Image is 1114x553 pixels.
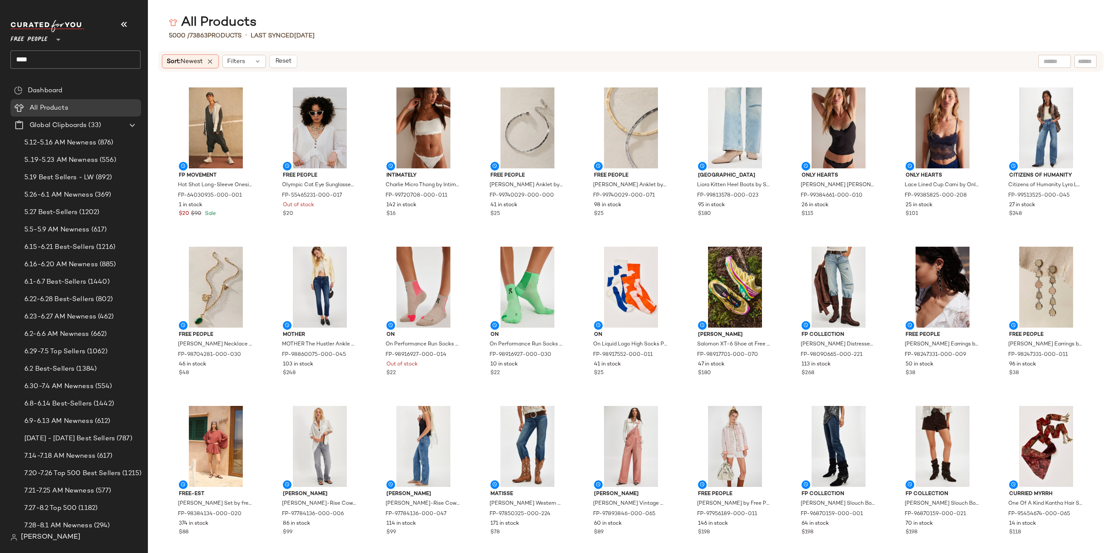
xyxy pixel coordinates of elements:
span: [DATE] [294,33,315,39]
span: Free People [698,490,772,498]
img: 98916927_030_a [483,247,571,328]
span: (577) [94,486,111,496]
span: 7.27-8.2 Top 500 [24,503,77,513]
span: 6.8-6.14 Best-Sellers [24,399,92,409]
span: Sale [203,211,216,217]
span: Salomon XT-6 Shoe at Free People in Gold, Size: US 6.5 M [697,341,771,349]
span: 6.30-7.4 AM Newness [24,382,94,392]
span: 5.26-6.1 AM Newness [24,190,93,200]
span: [PERSON_NAME] Anklet by Free People in Silver [490,181,564,189]
span: FP-98090665-000-221 [801,351,862,359]
span: 47 in stock [698,361,725,369]
img: svg%3e [14,86,23,95]
span: FP-98384134-000-020 [178,510,242,518]
span: 27 in stock [1009,201,1035,209]
span: [PERSON_NAME] Set by free-est at Free People in Brown, Size: S [178,500,252,508]
span: FP-64030935-000-001 [178,192,242,200]
span: (892) [94,173,112,183]
span: 171 in stock [490,520,519,528]
span: $20 [179,210,189,218]
img: 97784136_047_a [379,406,467,487]
span: 6.9-6.13 AM Newness [24,416,93,426]
span: [PERSON_NAME] Necklace by Free People in Gold [178,341,252,349]
span: 5.19 Best Sellers - LW [24,173,94,183]
span: $248 [1009,210,1022,218]
span: 73863 [190,33,208,39]
img: 99384661_010_a [795,87,882,168]
span: FP-97784136-000-047 [386,510,446,518]
span: (1062) [85,347,107,357]
span: $248 [283,369,295,377]
img: 99740029_071_0 [587,87,675,168]
span: $90 [191,210,201,218]
span: FP-98916927-000-014 [386,351,446,359]
span: Hot Shot Long-Sleeve Onesie by FP Movement at Free People in Black, Size: XS [178,181,252,189]
span: (617) [90,225,107,235]
span: 1 in stock [179,201,202,209]
span: 46 in stock [179,361,206,369]
span: 6.2-6.6 AM Newness [24,329,89,339]
img: 99813578_023_a [691,87,779,168]
span: [PERSON_NAME] [386,490,460,498]
img: svg%3e [169,18,178,27]
span: $48 [179,369,189,377]
span: FP-98916927-000-030 [490,351,551,359]
span: FP Movement [179,172,253,180]
span: Free People [283,172,357,180]
span: 146 in stock [698,520,728,528]
span: FP-96870159-000-001 [801,510,863,518]
img: 96870159_021_a [899,406,986,487]
span: 6.1-6.7 Best-Sellers [24,277,86,287]
span: Curried Myrrh [1009,490,1083,498]
span: 7.20-7.26 Top 500 Best Sellers [24,469,121,479]
span: (1215) [121,469,141,479]
span: $99 [386,529,396,536]
span: 7.14-7.18 AM Newness [24,451,95,461]
span: Out of stock [386,361,418,369]
span: Free People [1009,331,1083,339]
span: Citizens of Humanity [1009,172,1083,180]
span: [PERSON_NAME] [21,532,81,543]
span: All Products [30,103,68,113]
span: FP-97893846-000-065 [593,510,655,518]
span: One Of A Kind Kantha Hair Scarf by Curried Myrrh at Free People in Pink [1008,500,1082,508]
span: (876) [96,138,114,148]
span: (556) [98,155,116,165]
span: FP-97850325-000-224 [490,510,550,518]
span: (787) [115,434,132,444]
span: $268 [802,369,814,377]
span: $78 [490,529,500,536]
img: 98917552_011_b [587,247,675,328]
span: free-est [179,490,253,498]
span: (462) [96,312,114,322]
p: Last synced [251,31,315,40]
span: $198 [802,529,813,536]
span: FP-98860075-000-045 [282,351,346,359]
span: $20 [283,210,293,218]
img: 64030935_001_c [172,87,260,168]
span: [PERSON_NAME]-Rise Cowboy Jeans at Free People in Medium Wash, Size: 28 [386,500,460,508]
span: [PERSON_NAME] [698,331,772,339]
span: 374 in stock [179,520,208,528]
span: Only Hearts [802,172,876,180]
span: 96 in stock [1009,361,1036,369]
span: [PERSON_NAME] [594,490,668,498]
span: 95 in stock [698,201,725,209]
span: Liora Kitten Heel Boots by Seychelles at Free People in [GEOGRAPHIC_DATA], Size: US 7 [697,181,771,189]
span: 114 in stock [386,520,416,528]
span: (554) [94,382,112,392]
span: FP-98704281-000-030 [178,351,241,359]
span: Free People [594,172,668,180]
span: 113 in stock [802,361,831,369]
span: On Liquid Logo High Socks Pack at Free People, Size: XS [593,341,667,349]
span: FP-97784136-000-006 [282,510,344,518]
span: 5..19-5.23 AM Newness [24,155,98,165]
span: FP-99513525-000-045 [1008,192,1070,200]
span: (617) [95,451,113,461]
span: $115 [802,210,813,218]
span: 5000 / [169,33,190,39]
span: (802) [94,295,113,305]
span: Only Hearts [906,172,980,180]
span: [PERSON_NAME] by Free People in Pink, Size: XS [697,500,771,508]
span: (612) [93,416,111,426]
